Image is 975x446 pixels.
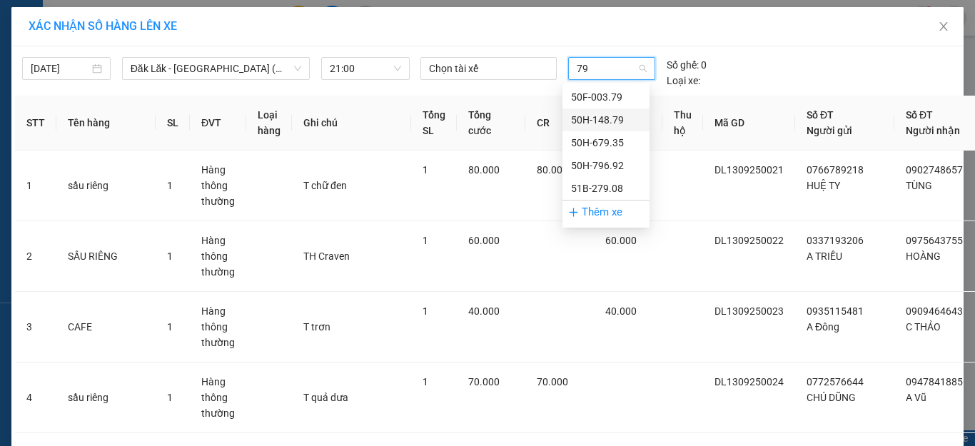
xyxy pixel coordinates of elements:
[605,235,637,246] span: 60.000
[15,151,56,221] td: 1
[15,363,56,433] td: 4
[906,321,941,333] span: C THẢO
[807,109,834,121] span: Số ĐT
[571,135,641,151] div: 50H-679.35
[56,221,156,292] td: SẦU RIÊNG
[807,250,842,262] span: A TRIỀU
[330,58,401,79] span: 21:00
[190,151,246,221] td: Hàng thông thường
[807,392,856,403] span: CHÚ DŨNG
[667,57,707,73] div: 0
[807,180,840,191] span: HUỆ TY
[15,96,56,151] th: STT
[571,89,641,105] div: 50F-003.79
[667,73,700,88] span: Loại xe:
[571,181,641,196] div: 51B-279.08
[411,96,457,151] th: Tổng SL
[571,112,641,128] div: 50H-148.79
[667,57,699,73] span: Số ghế:
[15,292,56,363] td: 3
[537,376,568,387] span: 70.000
[97,35,158,46] strong: 1900 633 614
[56,363,156,433] td: sầu riêng
[303,180,347,191] span: T chữ đen
[807,305,864,317] span: 0935115481
[56,96,156,151] th: Tên hàng
[167,180,173,191] span: 1
[423,376,428,387] span: 1
[54,8,201,21] span: CTY TNHH DLVT TIẾN OANH
[457,96,525,151] th: Tổng cước
[6,9,41,45] img: logo
[537,164,568,176] span: 80.000
[906,376,963,387] span: 0947841885
[6,81,57,88] span: ĐT:0931 608 606
[190,221,246,292] td: Hàng thông thường
[109,70,203,77] span: ĐC: 266 Đồng Đen, P10, Q TB
[605,305,637,317] span: 40.000
[568,207,579,218] span: plus
[303,392,348,403] span: T quả dưa
[6,55,88,62] span: VP Gửi: [PERSON_NAME]
[468,235,500,246] span: 60.000
[109,81,162,88] span: ĐT: 0935 882 082
[468,164,500,176] span: 80.000
[131,58,301,79] span: Đăk Lăk - Sài Gòn (Xe tải)
[662,96,703,151] th: Thu hộ
[571,158,641,173] div: 50H-796.92
[906,250,941,262] span: HOÀNG
[714,235,784,246] span: DL1309250022
[6,70,76,77] span: ĐC: QL14, Chợ Đạt Lý
[562,131,650,154] div: 50H-679.35
[562,177,650,200] div: 51B-279.08
[807,235,864,246] span: 0337193206
[703,96,795,151] th: Mã GD
[423,305,428,317] span: 1
[906,164,963,176] span: 0902748657
[562,154,650,177] div: 50H-796.92
[807,321,839,333] span: A Đông
[109,51,181,66] span: VP Nhận: [GEOGRAPHIC_DATA]
[303,321,330,333] span: T trơn
[938,21,949,32] span: close
[190,292,246,363] td: Hàng thông thường
[167,392,173,403] span: 1
[562,86,650,108] div: 50F-003.79
[31,93,184,105] span: ----------------------------------------------
[906,109,933,121] span: Số ĐT
[714,305,784,317] span: DL1309250023
[906,180,932,191] span: TÙNG
[562,200,650,225] div: Thêm xe
[562,108,650,131] div: 50H-148.79
[423,164,428,176] span: 1
[807,164,864,176] span: 0766789218
[525,96,594,151] th: CR
[56,151,156,221] td: sầu riêng
[468,305,500,317] span: 40.000
[906,235,963,246] span: 0975643755
[56,24,198,33] strong: NHẬN HÀNG NHANH - GIAO TỐC HÀNH
[156,96,190,151] th: SL
[190,96,246,151] th: ĐVT
[714,376,784,387] span: DL1309250024
[906,392,926,403] span: A Vũ
[714,164,784,176] span: DL1309250021
[56,292,156,363] td: CAFE
[807,125,852,136] span: Người gửi
[924,7,964,47] button: Close
[293,64,302,73] span: down
[303,250,350,262] span: TH Craven
[167,250,173,262] span: 1
[807,376,864,387] span: 0772576644
[167,321,173,333] span: 1
[190,363,246,433] td: Hàng thông thường
[906,125,960,136] span: Người nhận
[15,221,56,292] td: 2
[468,376,500,387] span: 70.000
[292,96,411,151] th: Ghi chú
[29,19,177,33] span: XÁC NHẬN SỐ HÀNG LÊN XE
[906,305,963,317] span: 0909464643
[31,61,89,76] input: 13/09/2025
[246,96,292,151] th: Loại hàng
[423,235,428,246] span: 1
